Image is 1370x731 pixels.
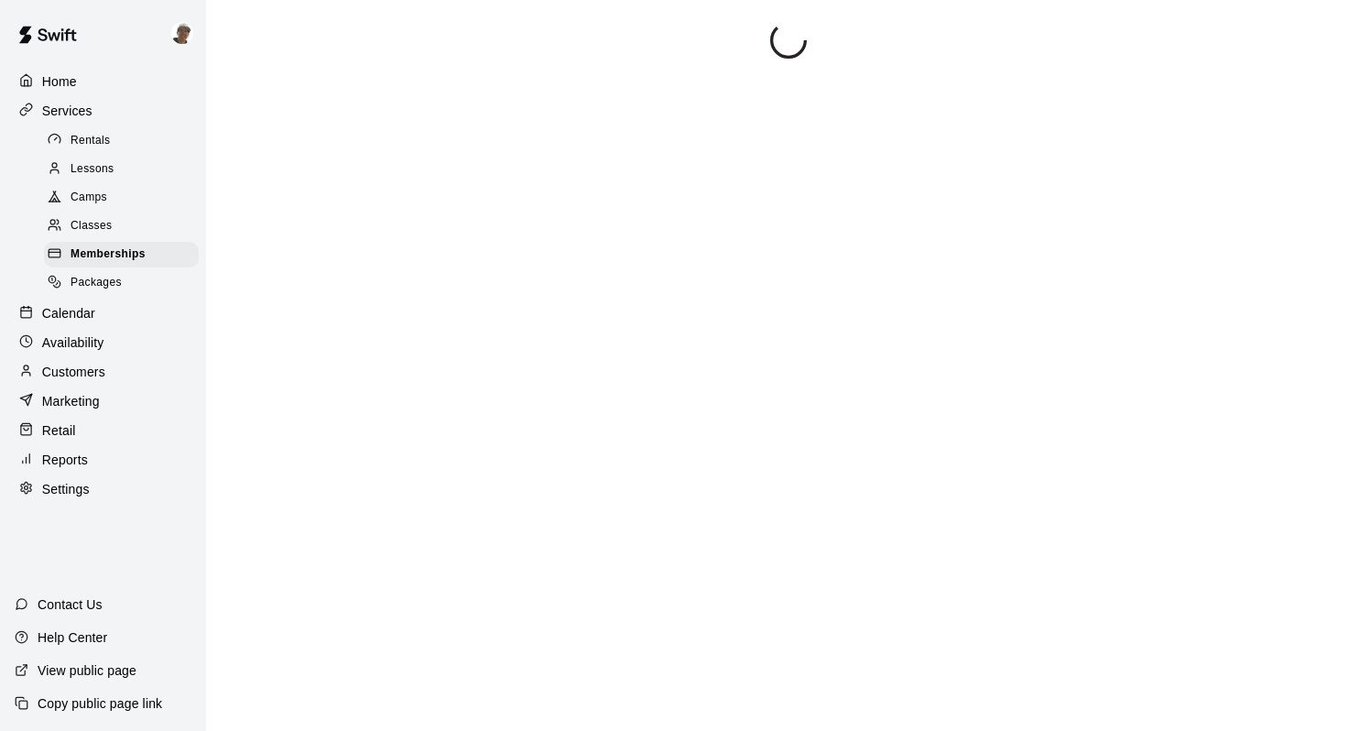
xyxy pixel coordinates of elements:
[42,102,92,120] p: Services
[42,72,77,91] p: Home
[42,333,104,352] p: Availability
[15,387,191,415] a: Marketing
[44,155,206,183] a: Lessons
[15,446,191,474] a: Reports
[171,22,193,44] img: Patrick Moraw
[42,392,100,410] p: Marketing
[71,132,111,150] span: Rentals
[44,126,206,155] a: Rentals
[44,241,206,269] a: Memberships
[42,304,95,322] p: Calendar
[44,128,199,154] div: Rentals
[71,189,107,207] span: Camps
[42,363,105,381] p: Customers
[42,451,88,469] p: Reports
[71,274,122,292] span: Packages
[44,270,199,296] div: Packages
[44,213,199,239] div: Classes
[42,480,90,498] p: Settings
[15,358,191,386] a: Customers
[38,661,136,680] p: View public page
[44,184,206,213] a: Camps
[44,213,206,241] a: Classes
[15,68,191,95] a: Home
[168,15,206,51] div: Patrick Moraw
[38,595,103,614] p: Contact Us
[44,242,199,267] div: Memberships
[15,475,191,503] a: Settings
[44,269,206,298] a: Packages
[44,157,199,182] div: Lessons
[15,300,191,327] a: Calendar
[15,417,191,444] a: Retail
[15,97,191,125] a: Services
[71,160,114,179] span: Lessons
[71,245,146,264] span: Memberships
[44,185,199,211] div: Camps
[38,694,162,713] p: Copy public page link
[15,329,191,356] a: Availability
[71,217,112,235] span: Classes
[42,421,76,440] p: Retail
[38,628,107,647] p: Help Center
